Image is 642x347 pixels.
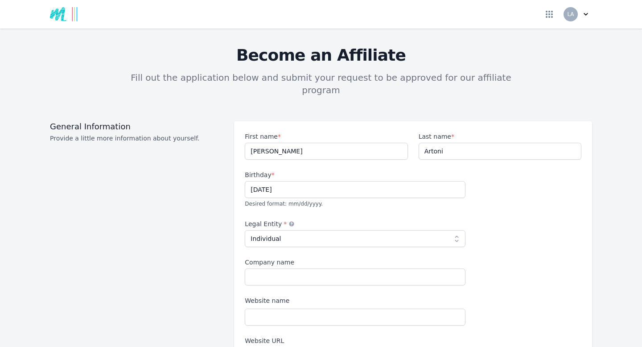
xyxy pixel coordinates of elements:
[50,46,592,64] h3: Become an Affiliate
[245,258,465,267] label: Company name
[245,170,465,179] label: Birthday
[245,132,407,141] label: First name
[245,336,465,345] label: Website URL
[245,219,465,228] label: Legal Entity
[245,201,323,207] span: Desired format: mm/dd/yyyy.
[245,181,465,198] input: mm/dd/yyyy
[121,71,521,96] p: Fill out the application below and submit your request to be approved for our affiliate program
[419,132,581,141] label: Last name
[50,121,223,132] h3: General Information
[245,296,465,305] label: Website name
[50,134,223,143] p: Provide a little more information about yourself.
